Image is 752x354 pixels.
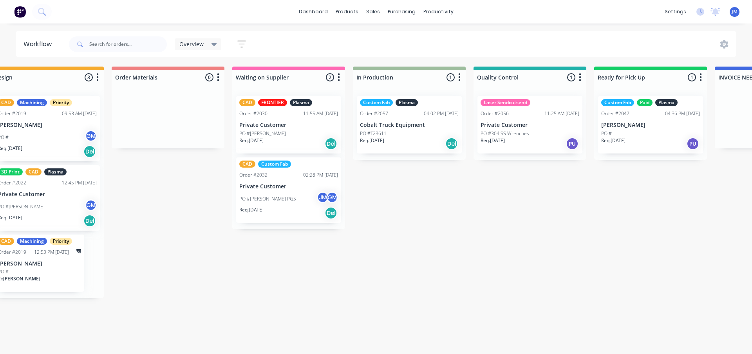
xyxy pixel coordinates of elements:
[290,99,312,106] div: Plasma
[481,110,509,117] div: Order #2056
[360,99,393,106] div: Custom Fab
[481,130,529,137] p: PO #304 SS Wrenches
[239,137,264,144] p: Req. [DATE]
[601,137,625,144] p: Req. [DATE]
[258,99,287,106] div: FRONTIER
[360,122,459,128] p: Cobalt Truck Equipment
[477,96,582,154] div: Laser SendcutsendOrder #205611:25 AM [DATE]Private CustomerPO #304 SS WrenchesReq.[DATE]PU
[14,6,26,18] img: Factory
[239,195,296,202] p: PO #[PERSON_NAME] PGS
[360,130,387,137] p: PO #T23611
[85,130,97,142] div: GM
[89,36,167,52] input: Search for orders...
[481,122,579,128] p: Private Customer
[295,6,332,18] a: dashboard
[601,110,629,117] div: Order #2047
[239,206,264,213] p: Req. [DATE]
[384,6,419,18] div: purchasing
[34,249,69,256] div: 12:53 PM [DATE]
[481,137,505,144] p: Req. [DATE]
[236,96,341,154] div: CADFRONTIERPlasmaOrder #203011:55 AM [DATE]Private CustomerPO #[PERSON_NAME]Req.[DATE]Del
[362,6,384,18] div: sales
[665,110,700,117] div: 04:36 PM [DATE]
[179,40,204,48] span: Overview
[3,275,40,282] span: [PERSON_NAME]
[25,168,42,175] div: CAD
[424,110,459,117] div: 04:02 PM [DATE]
[85,199,97,211] div: GM
[44,168,67,175] div: Plasma
[332,6,362,18] div: products
[637,99,653,106] div: Paid
[325,207,337,219] div: Del
[601,122,700,128] p: [PERSON_NAME]
[317,191,329,203] div: JM
[239,99,255,106] div: CAD
[601,130,612,137] p: PO #
[544,110,579,117] div: 11:25 AM [DATE]
[419,6,457,18] div: productivity
[62,110,97,117] div: 09:53 AM [DATE]
[566,137,578,150] div: PU
[445,137,458,150] div: Del
[239,183,338,190] p: Private Customer
[357,96,462,154] div: Custom FabPlasmaOrder #205704:02 PM [DATE]Cobalt Truck EquipmentPO #T23611Req.[DATE]Del
[601,99,634,106] div: Custom Fab
[17,238,47,245] div: Machining
[236,157,341,223] div: CADCustom FabOrder #203202:28 PM [DATE]Private CustomerPO #[PERSON_NAME] PGSJMGMReq.[DATE]Del
[239,161,255,168] div: CAD
[258,161,291,168] div: Custom Fab
[303,110,338,117] div: 11:55 AM [DATE]
[50,238,72,245] div: Priority
[17,99,47,106] div: Machining
[50,99,72,106] div: Priority
[23,40,56,49] div: Workflow
[360,110,388,117] div: Order #2057
[239,172,268,179] div: Order #2032
[325,137,337,150] div: Del
[396,99,418,106] div: Plasma
[598,96,703,154] div: Custom FabPaidPlasmaOrder #204704:36 PM [DATE][PERSON_NAME]PO #Req.[DATE]PU
[239,130,286,137] p: PO #[PERSON_NAME]
[303,172,338,179] div: 02:28 PM [DATE]
[83,145,96,158] div: Del
[239,110,268,117] div: Order #2030
[655,99,678,106] div: Plasma
[239,122,338,128] p: Private Customer
[83,215,96,227] div: Del
[687,137,699,150] div: PU
[326,191,338,203] div: GM
[732,8,738,15] span: JM
[62,179,97,186] div: 12:45 PM [DATE]
[360,137,384,144] p: Req. [DATE]
[481,99,530,106] div: Laser Sendcutsend
[661,6,690,18] div: settings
